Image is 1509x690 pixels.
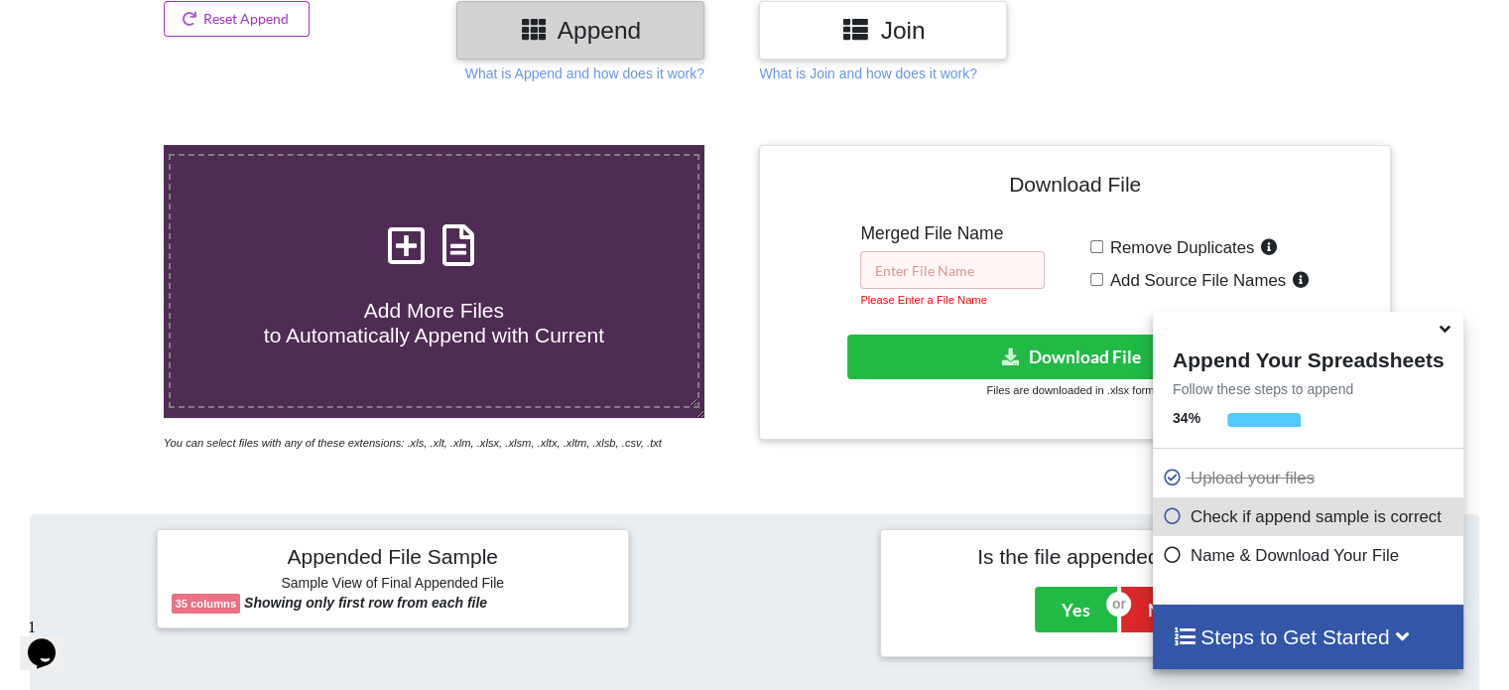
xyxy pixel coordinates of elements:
b: 35 columns [176,598,237,610]
p: Name & Download Your File [1163,543,1458,568]
button: No [1121,587,1198,632]
span: Add More Files to Automatically Append with Current [264,299,604,346]
p: Follow these steps to append [1153,379,1463,399]
span: Add Source File Names [1103,271,1286,290]
input: Enter File Name [860,251,1045,289]
p: Upload your files [1163,466,1458,490]
small: Please Enter a File Name [860,294,986,306]
button: Download File [847,335,1299,379]
h3: Append [471,16,690,45]
h4: Is the file appended correctly? [895,544,1337,569]
p: What is Append and how does it work? [465,64,704,83]
h4: Append Your Spreadsheets [1153,343,1463,372]
button: Yes [1035,587,1117,632]
p: What is Join and how does it work? [759,64,976,83]
span: Remove Duplicates [1103,238,1255,257]
b: 34 % [1173,410,1200,426]
h4: Appended File Sample [172,544,614,572]
iframe: chat widget [20,611,83,670]
h6: Sample View of Final Appended File [172,575,614,595]
h4: Download File [774,160,1375,216]
h4: Steps to Get Started [1173,624,1444,649]
b: Showing only first row from each file [244,595,487,611]
i: You can select files with any of these extensions: .xls, .xlt, .xlm, .xlsx, .xlsm, .xltx, .xltm, ... [164,437,662,449]
button: Reset Append [164,1,311,37]
small: Files are downloaded in .xlsx format [986,384,1163,396]
p: Check if append sample is correct [1163,504,1458,529]
h3: Join [774,16,992,45]
h5: Merged File Name [860,223,1045,244]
